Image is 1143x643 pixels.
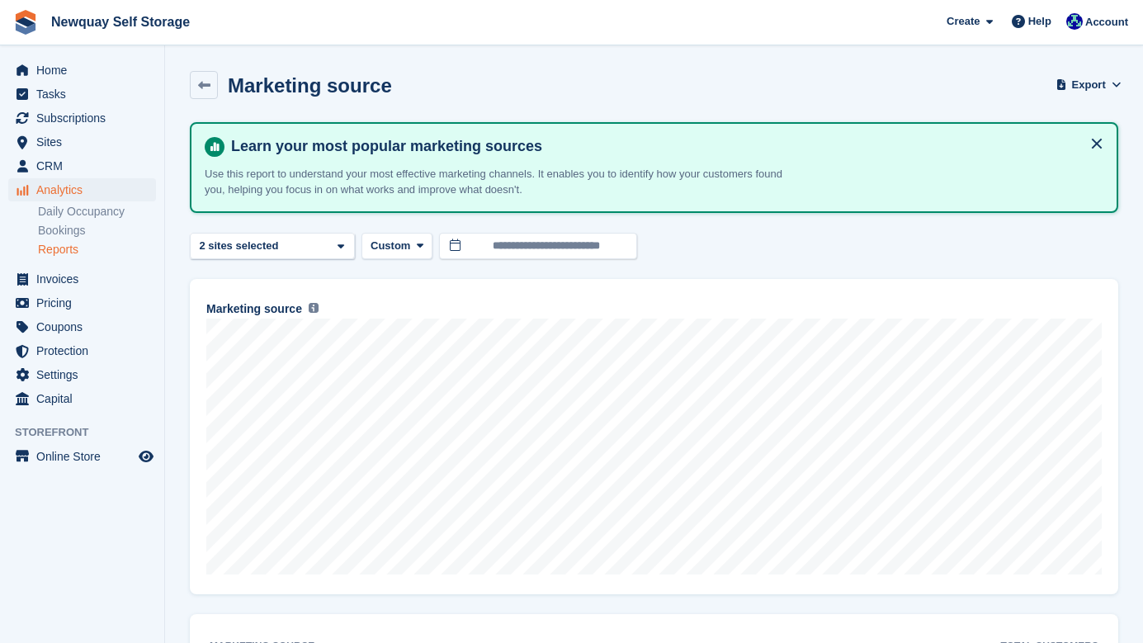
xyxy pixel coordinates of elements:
[1066,13,1083,30] img: Debbie
[13,10,38,35] img: stora-icon-8386f47178a22dfd0bd8f6a31ec36ba5ce8667c1dd55bd0f319d3a0aa187defe.svg
[8,363,156,386] a: menu
[38,223,156,239] a: Bookings
[36,387,135,410] span: Capital
[309,303,319,313] img: icon-info-grey-7440780725fd019a000dd9b08b2336e03edf1995a4989e88bcd33f0948082b44.svg
[8,445,156,468] a: menu
[8,178,156,201] a: menu
[371,238,410,254] span: Custom
[36,363,135,386] span: Settings
[8,339,156,362] a: menu
[36,154,135,177] span: CRM
[205,166,782,198] p: Use this report to understand your most effective marketing channels. It enables you to identify ...
[36,106,135,130] span: Subscriptions
[8,291,156,314] a: menu
[196,238,285,254] div: 2 sites selected
[36,59,135,82] span: Home
[15,424,164,441] span: Storefront
[8,315,156,338] a: menu
[36,267,135,291] span: Invoices
[136,447,156,466] a: Preview store
[1059,71,1118,98] button: Export
[361,233,432,260] button: Custom
[45,8,196,35] a: Newquay Self Storage
[224,137,1103,156] h4: Learn your most popular marketing sources
[8,59,156,82] a: menu
[36,445,135,468] span: Online Store
[36,339,135,362] span: Protection
[8,154,156,177] a: menu
[38,242,156,258] a: Reports
[1028,13,1051,30] span: Help
[36,291,135,314] span: Pricing
[36,315,135,338] span: Coupons
[1085,14,1128,31] span: Account
[36,130,135,154] span: Sites
[8,267,156,291] a: menu
[8,106,156,130] a: menu
[38,204,156,220] a: Daily Occupancy
[8,130,156,154] a: menu
[36,83,135,106] span: Tasks
[947,13,980,30] span: Create
[36,178,135,201] span: Analytics
[228,74,392,97] h2: Marketing source
[8,83,156,106] a: menu
[1072,77,1106,93] span: Export
[206,300,302,318] span: Marketing source
[8,387,156,410] a: menu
